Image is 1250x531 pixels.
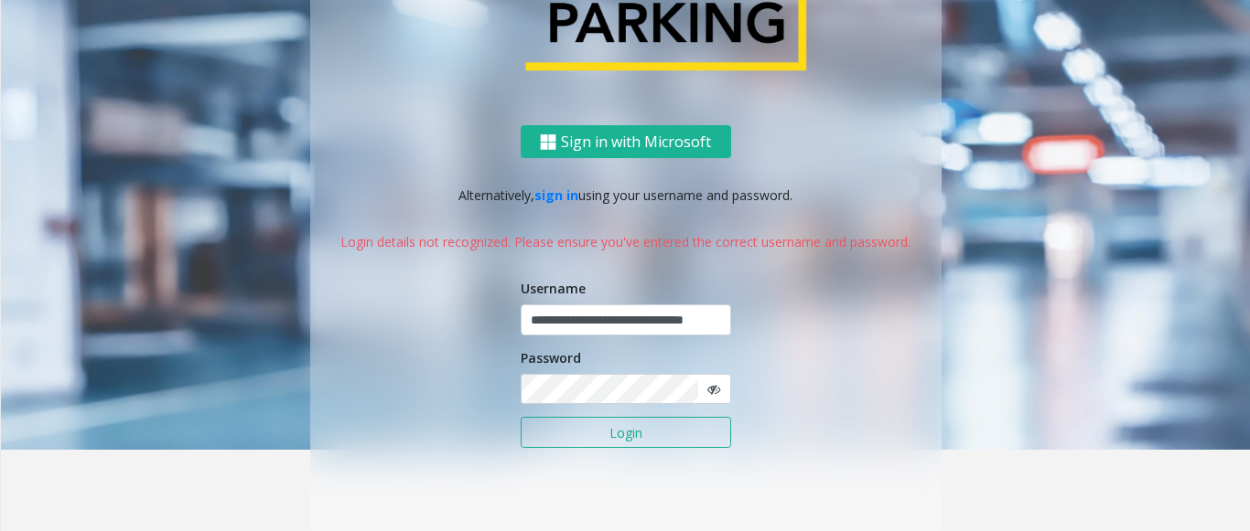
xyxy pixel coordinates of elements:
p: Login details not recognized. Please ensure you've entered the correct username and password. [329,232,923,251]
label: Username [521,279,586,298]
a: sign in [534,186,578,204]
button: Login [521,417,731,448]
label: Password [521,348,581,367]
p: Alternatively, using your username and password. [329,186,923,205]
button: Sign in with Microsoft [521,125,731,159]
